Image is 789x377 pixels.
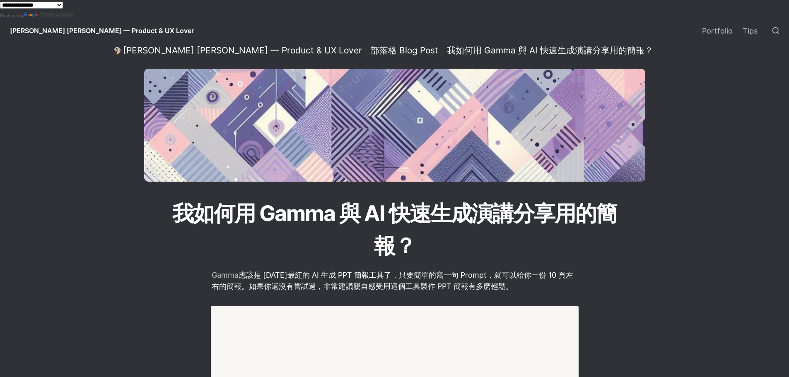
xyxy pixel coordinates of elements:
[111,46,364,55] a: [PERSON_NAME] [PERSON_NAME] — Product & UX Lover
[738,19,762,42] a: Tips
[368,46,441,55] a: 部落格 Blog Post
[171,197,618,262] h1: 我如何用 Gamma 與 AI 快速生成演講分享用的簡報？
[123,45,362,56] div: [PERSON_NAME] [PERSON_NAME] — Product & UX Lover
[697,19,738,42] a: Portfolio
[444,46,656,55] a: 我如何用 Gamma 與 AI 快速生成演講分享用的簡報？
[114,47,121,54] img: Daniel Lee — Product & UX Lover
[24,10,73,19] a: Translate
[211,268,579,293] p: 應該是 [DATE]最紅的 AI 生成 PPT 簡報工具了，只要簡單的寫一句 Prompt，就可以給你一份 10 頁左右的簡報。如果你還沒有嘗試過，非常建議親自感受用這個工具製作 PPT 簡報有...
[365,47,367,54] span: /
[442,47,444,54] span: /
[10,26,194,35] span: [PERSON_NAME] [PERSON_NAME] — Product & UX Lover
[144,69,645,182] img: 我如何用 Gamma 與 AI 快速生成演講分享用的簡報？
[3,19,200,42] a: [PERSON_NAME] [PERSON_NAME] — Product & UX Lover
[24,12,39,18] img: Google Translate
[447,45,653,56] div: 我如何用 Gamma 與 AI 快速生成演講分享用的簡報？
[212,271,239,279] a: Gamma
[371,45,438,56] div: 部落格 Blog Post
